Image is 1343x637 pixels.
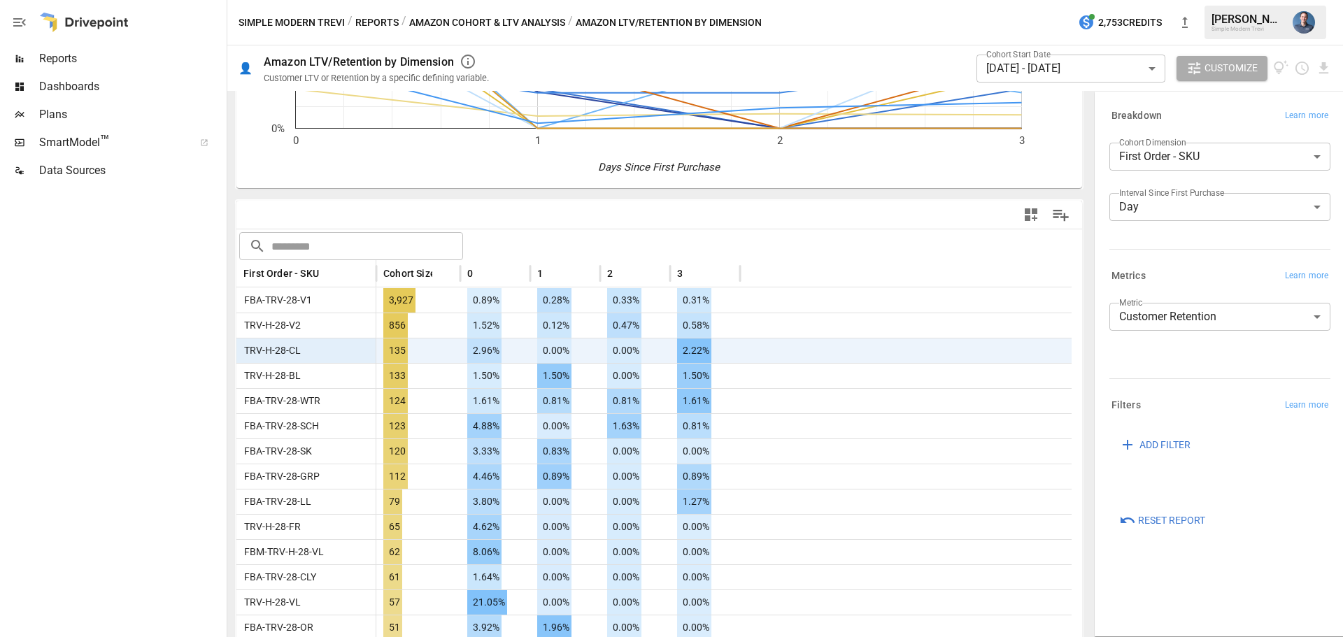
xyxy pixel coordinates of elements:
button: Sort [434,264,453,283]
span: 0.81% [677,414,711,438]
span: Learn more [1285,109,1328,123]
span: 0.00% [677,565,711,589]
span: 0.00% [537,565,571,589]
div: [DATE] - [DATE] [976,55,1165,83]
span: 120 [383,439,408,464]
span: 79 [383,489,402,514]
span: 0.00% [537,540,571,564]
div: 👤 [239,62,253,75]
span: ™ [100,132,110,150]
text: 0 [293,134,299,147]
span: 856 [383,313,408,338]
span: 0 [467,266,473,280]
span: FBM-TRV-H-28-VL [239,546,324,557]
span: 0.00% [607,338,641,363]
span: 0.00% [607,439,641,464]
button: New version available, click to update! [1171,8,1199,36]
span: TRV-H-28-FR [239,521,301,532]
span: 62 [383,540,402,564]
text: 3 [1019,134,1025,147]
text: 0% [271,122,285,135]
span: 1.50% [467,364,502,388]
span: 0.83% [537,439,571,464]
div: First Order - SKU [1109,143,1330,171]
span: 3.33% [467,439,502,464]
span: Customize [1205,59,1258,77]
span: 0.00% [677,590,711,615]
div: / [348,14,353,31]
button: Schedule report [1294,60,1310,76]
span: 3,927 [383,288,415,313]
span: 1.63% [607,414,641,438]
span: Learn more [1285,269,1328,283]
span: 2.22% [677,338,711,363]
span: 0.12% [537,313,571,338]
div: Customer LTV or Retention by a specific defining variable. [264,73,489,83]
span: 112 [383,464,408,489]
span: 57 [383,590,402,615]
span: SmartModel [39,134,185,151]
span: 0.31% [677,288,711,313]
span: 1 [537,266,543,280]
span: 2 [607,266,613,280]
button: ADD FILTER [1109,432,1200,457]
label: Cohort Start Date [986,48,1051,60]
span: Reports [39,50,224,67]
button: Sort [544,264,564,283]
span: 1.50% [537,364,571,388]
span: Data Sources [39,162,224,179]
button: Download report [1316,60,1332,76]
label: Cohort Dimension [1119,136,1186,148]
span: 0.00% [607,515,641,539]
div: Simple Modern Trevi [1211,26,1284,32]
span: 0.28% [537,288,571,313]
span: 1.61% [677,389,711,413]
div: Customer Retention [1109,303,1330,331]
button: 2,753Credits [1072,10,1167,36]
span: FBA-TRV-28-V1 [239,294,312,306]
div: Mike Beckham [1293,11,1315,34]
span: 0.33% [607,288,641,313]
button: Mike Beckham [1284,3,1323,42]
span: 0.81% [537,389,571,413]
button: Sort [614,264,634,283]
div: [PERSON_NAME] [1211,13,1284,26]
span: 1.50% [677,364,711,388]
div: Amazon LTV/Retention by Dimension [264,55,454,69]
span: FBA-TRV-28-WTR [239,395,320,406]
span: 21.05% [467,590,507,615]
span: First Order - SKU [243,266,319,280]
label: Metric [1119,296,1142,308]
label: Interval Since First Purchase [1119,187,1224,199]
span: 0.00% [607,540,641,564]
span: 3 [677,266,683,280]
span: 2.96% [467,338,502,363]
button: View documentation [1273,56,1289,81]
h6: Filters [1111,398,1141,413]
span: 61 [383,565,402,589]
span: Plans [39,106,224,123]
span: 0.89% [677,464,711,489]
span: FBA-TRV-28-CLY [239,571,316,582]
span: 0.00% [537,515,571,539]
span: 1.64% [467,565,502,589]
span: 0.00% [677,540,711,564]
span: 0.00% [537,590,571,615]
span: 0.00% [677,515,711,539]
button: Sort [320,264,340,283]
span: 4.62% [467,515,502,539]
span: Reset Report [1138,512,1205,529]
span: 2,753 Credits [1098,14,1162,31]
span: 3.80% [467,489,502,514]
span: Dashboards [39,78,224,95]
span: ADD FILTER [1139,436,1191,454]
span: 65 [383,515,402,539]
span: TRV-H-28-V2 [239,320,301,331]
button: Customize [1177,56,1267,81]
button: Simple Modern Trevi [239,14,345,31]
span: 1.52% [467,313,502,338]
span: TRV-H-28-VL [239,596,301,608]
span: 124 [383,389,408,413]
span: Learn more [1285,399,1328,413]
h6: Breakdown [1111,108,1162,124]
